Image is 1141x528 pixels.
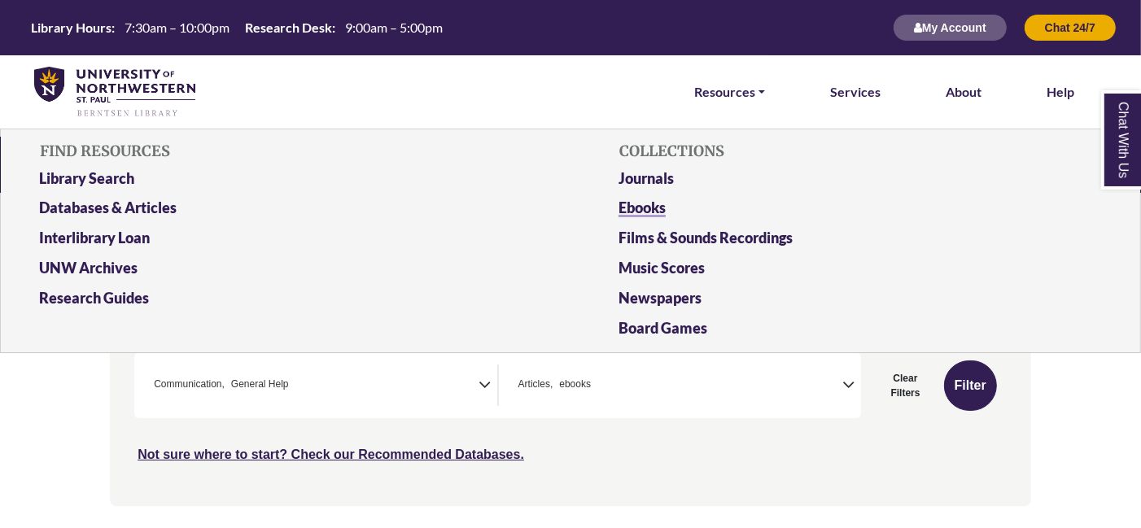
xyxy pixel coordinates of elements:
[606,286,1114,316] a: Newspapers
[27,286,535,316] a: Research Guides
[27,136,535,167] h5: FIND RESOURCES
[606,256,1114,286] a: Music Scores
[944,360,997,411] button: Submit for Search Results
[34,67,195,118] img: library_home
[24,19,449,37] a: Hours Today
[225,377,289,392] li: General Help
[606,196,1114,226] a: Ebooks
[606,316,1114,347] a: Board Games
[946,81,981,103] a: About
[24,19,116,36] th: Library Hours:
[125,20,230,35] span: 7:30am – 10:00pm
[518,377,553,392] span: Articles
[893,14,1008,41] button: My Account
[594,380,601,393] textarea: Search
[27,226,535,256] a: Interlibrary Loan
[606,167,1114,197] a: Journals
[606,226,1114,256] a: Films & Sounds Recordings
[231,377,289,392] span: General Help
[27,196,535,226] a: Databases & Articles
[512,377,553,392] li: Articles
[27,256,535,286] a: UNW Archives
[1047,81,1074,103] a: Help
[154,377,225,392] span: Communication
[694,81,765,103] a: Resources
[27,167,535,197] a: Library Search
[345,20,443,35] span: 9:00am – 5:00pm
[138,447,524,461] a: Not sure where to start? Check our Recommended Databases.
[1024,20,1117,34] a: Chat 24/7
[606,136,1114,167] h5: COLLECTIONS
[553,377,591,392] li: ebooks
[147,377,225,392] li: Communication
[893,20,1008,34] a: My Account
[871,360,940,411] button: Clear Filters
[110,328,1031,505] nav: Search filters
[238,19,336,36] th: Research Desk:
[559,377,591,392] span: ebooks
[830,81,881,103] a: Services
[1024,14,1117,41] button: Chat 24/7
[24,19,449,34] table: Hours Today
[292,380,299,393] textarea: Search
